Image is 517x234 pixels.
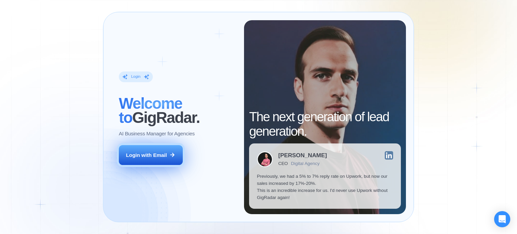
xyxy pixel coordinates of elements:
[119,95,182,126] span: Welcome to
[278,161,288,166] div: CEO
[249,110,401,138] h2: The next generation of lead generation.
[119,145,183,165] button: Login with Email
[119,130,195,137] p: AI Business Manager for Agencies
[278,153,327,158] div: [PERSON_NAME]
[494,211,510,227] div: Open Intercom Messenger
[257,173,393,201] p: Previously, we had a 5% to 7% reply rate on Upwork, but now our sales increased by 17%-20%. This ...
[131,74,140,79] div: Login
[119,96,236,125] h2: ‍ GigRadar.
[291,161,320,166] div: Digital Agency
[126,152,167,159] div: Login with Email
